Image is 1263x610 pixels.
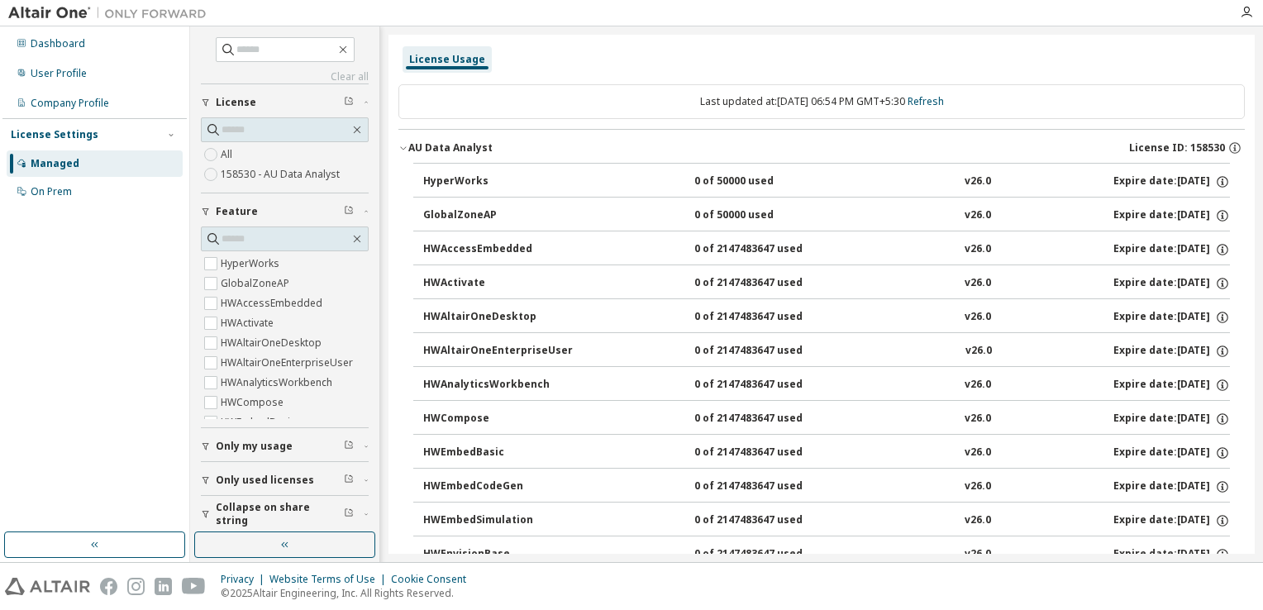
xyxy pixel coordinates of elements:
div: 0 of 2147483647 used [694,547,843,562]
div: HWEmbedBasic [423,446,572,460]
div: 0 of 2147483647 used [694,310,843,325]
button: HWActivate0 of 2147483647 usedv26.0Expire date:[DATE] [423,265,1230,302]
img: altair_logo.svg [5,578,90,595]
span: Collapse on share string [216,501,344,527]
button: HWAnalyticsWorkbench0 of 2147483647 usedv26.0Expire date:[DATE] [423,367,1230,403]
div: v26.0 [965,513,991,528]
div: 0 of 2147483647 used [694,242,843,257]
div: v26.0 [965,479,991,494]
div: v26.0 [965,412,991,427]
a: Refresh [908,94,944,108]
img: facebook.svg [100,578,117,595]
div: Dashboard [31,37,85,50]
p: © 2025 Altair Engineering, Inc. All Rights Reserved. [221,586,476,600]
div: Expire date: [DATE] [1113,174,1230,189]
button: HWEmbedCodeGen0 of 2147483647 usedv26.0Expire date:[DATE] [423,469,1230,505]
div: v26.0 [965,446,991,460]
div: Expire date: [DATE] [1113,446,1230,460]
button: HWCompose0 of 2147483647 usedv26.0Expire date:[DATE] [423,401,1230,437]
div: License Settings [11,128,98,141]
div: v26.0 [965,208,991,223]
div: HWEmbedCodeGen [423,479,572,494]
div: 0 of 2147483647 used [694,276,843,291]
img: instagram.svg [127,578,145,595]
img: linkedin.svg [155,578,172,595]
div: v26.0 [965,174,991,189]
div: Expire date: [DATE] [1113,208,1230,223]
div: HWAltairOneDesktop [423,310,572,325]
label: HWAltairOneDesktop [221,333,325,353]
span: Feature [216,205,258,218]
label: HWAnalyticsWorkbench [221,373,336,393]
img: youtube.svg [182,578,206,595]
div: HyperWorks [423,174,572,189]
div: Privacy [221,573,269,586]
span: Only my usage [216,440,293,453]
img: Altair One [8,5,215,21]
span: Clear filter [344,205,354,218]
button: HWEmbedSimulation0 of 2147483647 usedv26.0Expire date:[DATE] [423,503,1230,539]
div: 0 of 2147483647 used [694,378,843,393]
span: License ID: 158530 [1129,141,1225,155]
div: 0 of 2147483647 used [694,344,843,359]
button: Only used licenses [201,462,369,498]
button: Feature [201,193,369,230]
button: HWEnvisionBase0 of 2147483647 usedv26.0Expire date:[DATE] [423,536,1230,573]
button: HWAccessEmbedded0 of 2147483647 usedv26.0Expire date:[DATE] [423,231,1230,268]
div: License Usage [409,53,485,66]
div: v26.0 [965,547,991,562]
div: Expire date: [DATE] [1113,547,1230,562]
button: GlobalZoneAP0 of 50000 usedv26.0Expire date:[DATE] [423,198,1230,234]
div: v26.0 [965,378,991,393]
label: All [221,145,236,164]
div: On Prem [31,185,72,198]
button: HWEmbedBasic0 of 2147483647 usedv26.0Expire date:[DATE] [423,435,1230,471]
div: Expire date: [DATE] [1113,412,1230,427]
div: HWEmbedSimulation [423,513,572,528]
div: HWAltairOneEnterpriseUser [423,344,573,359]
div: v26.0 [965,242,991,257]
label: HWCompose [221,393,287,412]
label: HyperWorks [221,254,283,274]
button: Only my usage [201,428,369,465]
div: HWEnvisionBase [423,547,572,562]
div: Company Profile [31,97,109,110]
div: 0 of 2147483647 used [694,479,843,494]
span: Clear filter [344,508,354,521]
div: v26.0 [965,344,992,359]
span: Clear filter [344,474,354,487]
div: GlobalZoneAP [423,208,572,223]
button: Collapse on share string [201,496,369,532]
div: v26.0 [965,310,991,325]
div: v26.0 [965,276,991,291]
div: Expire date: [DATE] [1113,276,1230,291]
div: Expire date: [DATE] [1113,513,1230,528]
div: HWAccessEmbedded [423,242,572,257]
span: License [216,96,256,109]
div: Website Terms of Use [269,573,391,586]
div: Cookie Consent [391,573,476,586]
div: User Profile [31,67,87,80]
div: HWCompose [423,412,572,427]
label: HWActivate [221,313,277,333]
div: HWActivate [423,276,572,291]
button: HyperWorks0 of 50000 usedv26.0Expire date:[DATE] [423,164,1230,200]
label: GlobalZoneAP [221,274,293,293]
div: 0 of 50000 used [694,208,843,223]
div: 0 of 2147483647 used [694,513,843,528]
span: Only used licenses [216,474,314,487]
div: Expire date: [DATE] [1113,378,1230,393]
label: 158530 - AU Data Analyst [221,164,343,184]
span: Clear filter [344,440,354,453]
div: Expire date: [DATE] [1113,242,1230,257]
div: 0 of 2147483647 used [694,446,843,460]
div: Expire date: [DATE] [1113,479,1230,494]
label: HWAltairOneEnterpriseUser [221,353,356,373]
div: AU Data Analyst [408,141,493,155]
div: 0 of 50000 used [694,174,843,189]
div: Last updated at: [DATE] 06:54 PM GMT+5:30 [398,84,1245,119]
button: HWAltairOneDesktop0 of 2147483647 usedv26.0Expire date:[DATE] [423,299,1230,336]
div: Expire date: [DATE] [1113,344,1230,359]
button: HWAltairOneEnterpriseUser0 of 2147483647 usedv26.0Expire date:[DATE] [423,333,1230,369]
label: HWEmbedBasic [221,412,298,432]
